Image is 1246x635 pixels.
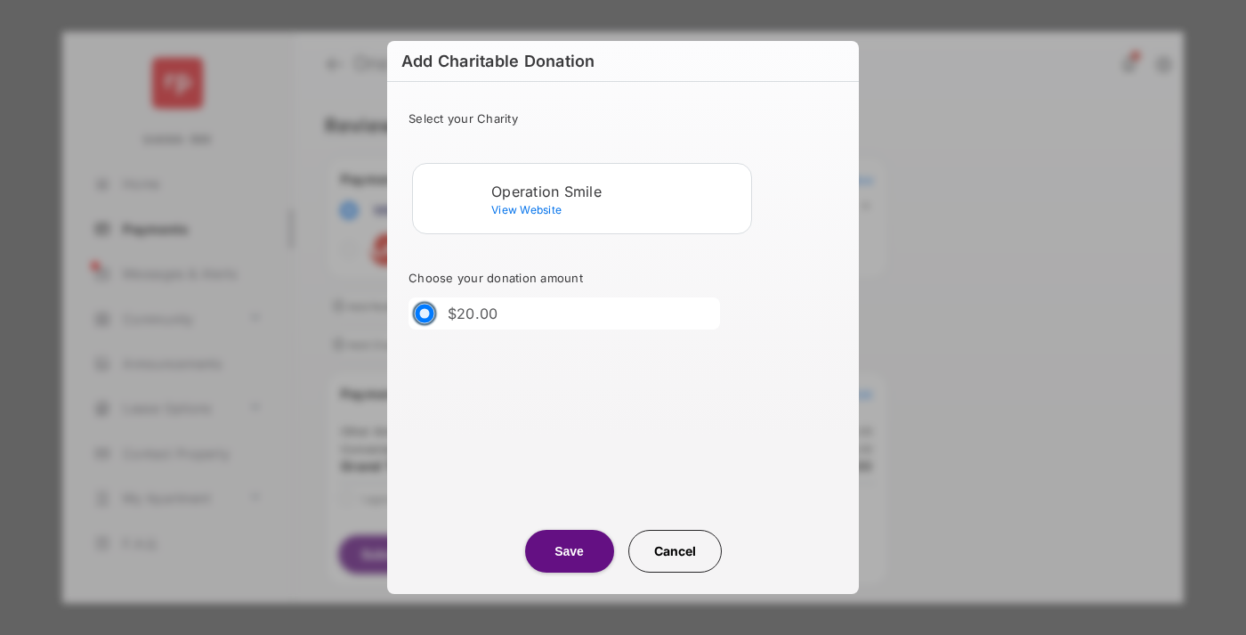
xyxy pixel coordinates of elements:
label: $20.00 [448,305,498,322]
span: View Website [491,203,562,216]
h6: Add Charitable Donation [387,41,859,82]
span: Select your Charity [409,111,518,126]
div: Operation Smile [491,183,744,199]
button: Cancel [628,530,722,573]
span: Choose your donation amount [409,271,583,285]
button: Save [525,530,614,573]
